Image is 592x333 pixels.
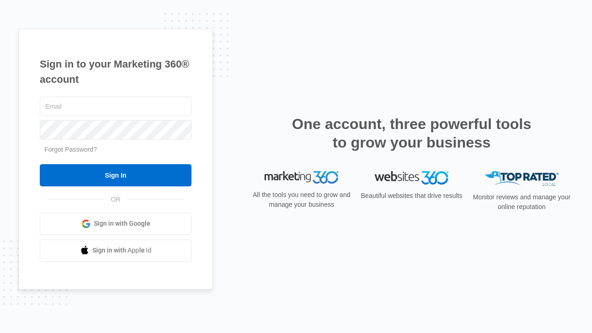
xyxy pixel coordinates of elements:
[40,97,191,116] input: Email
[94,219,150,228] span: Sign in with Google
[289,115,534,152] h2: One account, three powerful tools to grow your business
[265,171,339,184] img: Marketing 360
[360,191,463,201] p: Beautiful websites that drive results
[375,171,449,185] img: Websites 360
[470,192,573,212] p: Monitor reviews and manage your online reputation
[40,164,191,186] input: Sign In
[105,195,127,204] span: OR
[40,56,191,87] h1: Sign in to your Marketing 360® account
[40,213,191,235] a: Sign in with Google
[44,146,97,153] a: Forgot Password?
[92,246,152,255] span: Sign in with Apple Id
[250,190,353,210] p: All the tools you need to grow and manage your business
[40,240,191,262] a: Sign in with Apple Id
[485,171,559,186] img: Top Rated Local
